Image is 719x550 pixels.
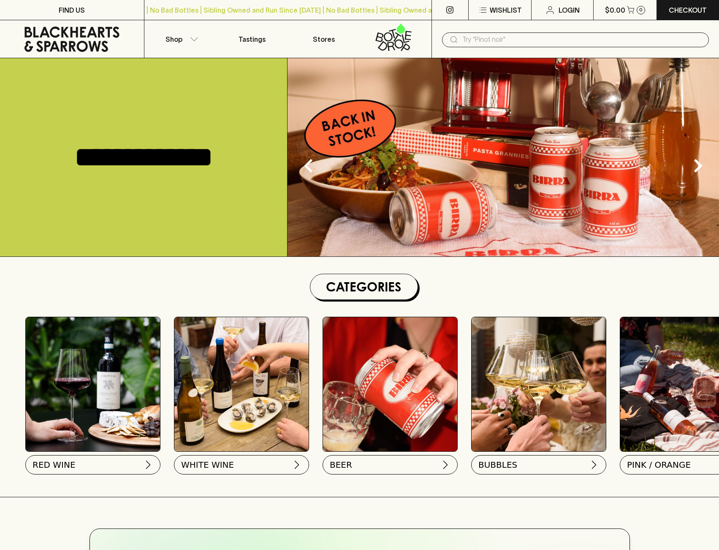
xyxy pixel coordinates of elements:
button: Next [681,149,715,183]
img: chevron-right.svg [143,460,153,470]
p: Wishlist [490,5,522,15]
p: Tastings [239,34,266,44]
button: BUBBLES [471,455,606,475]
button: Previous [292,149,326,183]
img: chevron-right.svg [589,460,599,470]
img: optimise [174,317,309,451]
span: BEER [330,459,352,471]
p: Checkout [669,5,707,15]
p: $0.00 [605,5,625,15]
span: BUBBLES [478,459,517,471]
button: RED WINE [25,455,160,475]
button: BEER [323,455,458,475]
img: 2022_Festive_Campaign_INSTA-16 1 [472,317,606,451]
h1: Categories [314,278,414,296]
input: Try "Pinot noir" [462,33,702,46]
img: Red Wine Tasting [26,317,160,451]
p: Shop [166,34,182,44]
a: Tastings [216,20,288,58]
p: 0 [639,8,643,12]
span: RED WINE [33,459,76,471]
img: BIRRA_GOOD-TIMES_INSTA-2 1/optimise?auth=Mjk3MjY0ODMzMw__ [323,317,457,451]
img: optimise [288,58,719,256]
button: Shop [144,20,216,58]
p: Stores [313,34,335,44]
a: Stores [288,20,360,58]
p: Login [559,5,580,15]
img: chevron-right.svg [440,460,450,470]
button: WHITE WINE [174,455,309,475]
span: PINK / ORANGE [627,459,691,471]
p: FIND US [59,5,85,15]
span: WHITE WINE [181,459,234,471]
img: chevron-right.svg [292,460,302,470]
